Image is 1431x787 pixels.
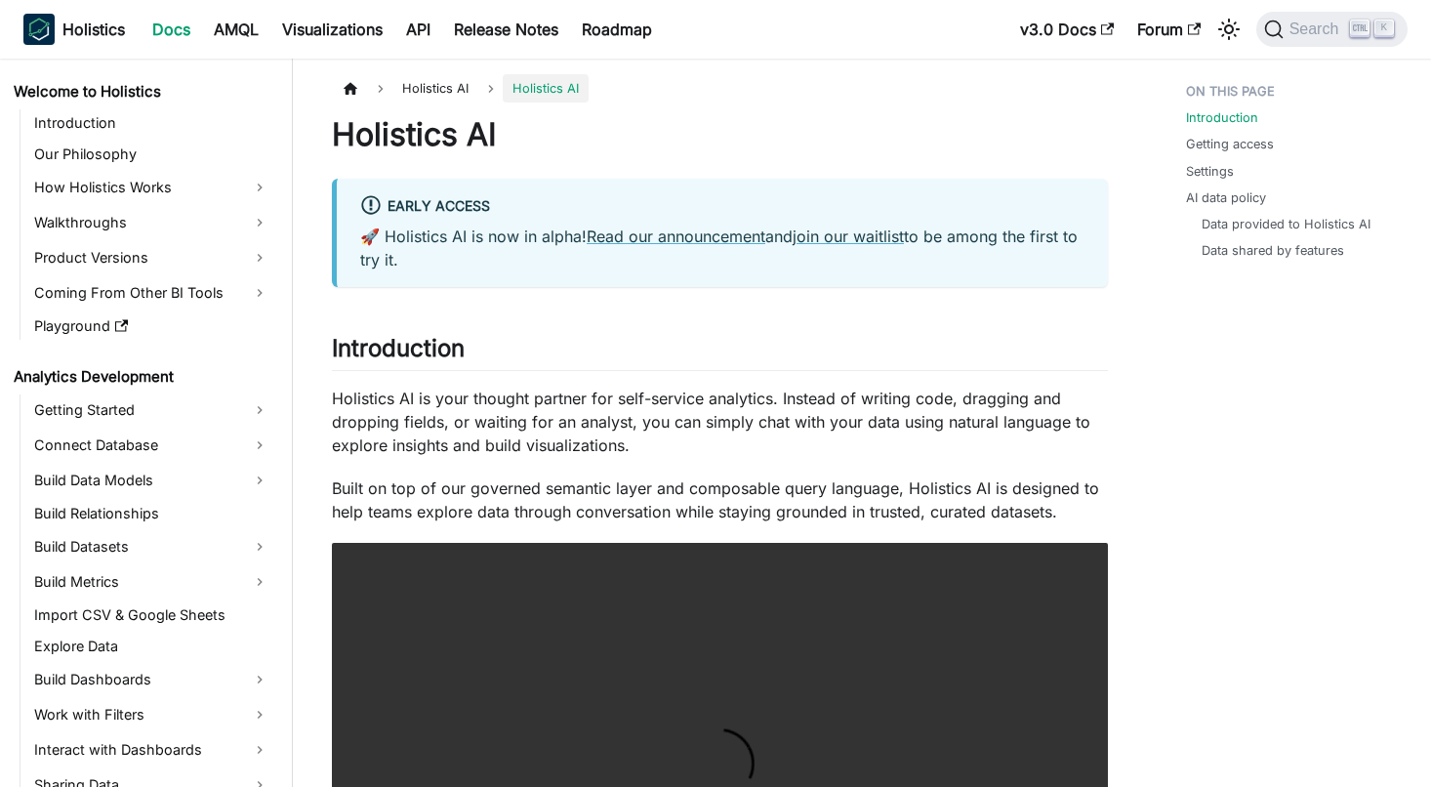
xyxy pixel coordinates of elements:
[570,14,664,45] a: Roadmap
[23,14,125,45] a: HolisticsHolistics
[332,334,1108,371] h2: Introduction
[442,14,570,45] a: Release Notes
[28,109,275,137] a: Introduction
[23,14,55,45] img: Holistics
[360,194,1084,220] div: Early Access
[1374,20,1394,37] kbd: K
[1186,135,1274,153] a: Getting access
[202,14,270,45] a: AMQL
[1256,12,1408,47] button: Search (Ctrl+K)
[28,633,275,660] a: Explore Data
[28,465,275,496] a: Build Data Models
[1202,241,1344,260] a: Data shared by features
[28,242,275,273] a: Product Versions
[1284,21,1351,38] span: Search
[332,74,1108,103] nav: Breadcrumbs
[28,207,275,238] a: Walkthroughs
[1125,14,1212,45] a: Forum
[28,394,275,426] a: Getting Started
[28,699,275,730] a: Work with Filters
[332,74,369,103] a: Home page
[1186,188,1266,207] a: AI data policy
[8,78,275,105] a: Welcome to Holistics
[28,734,275,766] a: Interact with Dashboards
[392,74,478,103] span: Holistics AI
[1186,108,1258,127] a: Introduction
[332,476,1108,523] p: Built on top of our governed semantic layer and composable query language, Holistics AI is design...
[587,227,765,246] a: Read our announcement
[1213,14,1245,45] button: Switch between dark and light mode (currently light mode)
[1008,14,1125,45] a: v3.0 Docs
[28,664,275,695] a: Build Dashboards
[394,14,442,45] a: API
[28,531,275,562] a: Build Datasets
[332,387,1108,457] p: Holistics AI is your thought partner for self-service analytics. Instead of writing code, draggin...
[28,172,275,203] a: How Holistics Works
[360,225,1084,271] p: 🚀 Holistics AI is now in alpha! and to be among the first to try it.
[1202,215,1370,233] a: Data provided to Holistics AI
[28,141,275,168] a: Our Philosophy
[8,363,275,391] a: Analytics Development
[141,14,202,45] a: Docs
[28,566,275,598] a: Build Metrics
[503,74,589,103] span: Holistics AI
[332,115,1108,154] h1: Holistics AI
[28,430,275,461] a: Connect Database
[28,312,275,340] a: Playground
[28,601,275,629] a: Import CSV & Google Sheets
[28,277,275,309] a: Coming From Other BI Tools
[28,500,275,527] a: Build Relationships
[1186,162,1234,181] a: Settings
[62,18,125,41] b: Holistics
[793,227,904,246] a: join our waitlist
[270,14,394,45] a: Visualizations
